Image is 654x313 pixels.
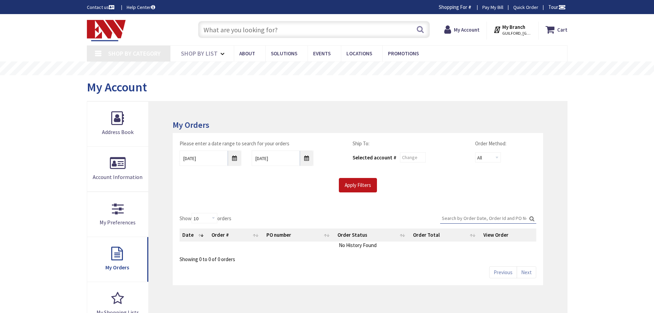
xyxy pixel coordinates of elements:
span: GUILFORD, [GEOGRAPHIC_DATA] [502,31,531,36]
td: No History Found [180,242,536,249]
div: My Branch GUILFORD, [GEOGRAPHIC_DATA] [493,23,531,36]
a: Quick Order [513,4,538,11]
a: Pay My Bill [482,4,503,11]
label: Please enter a date range to search for your orders [180,140,289,147]
span: Address Book [102,128,134,135]
rs-layer: Free Same Day Pickup at 19 Locations [265,65,390,72]
h3: My Orders [173,121,543,130]
img: Electrical Wholesalers, Inc. [87,20,126,41]
strong: My Branch [502,24,525,30]
label: Order Method: [475,140,506,147]
strong: My Account [454,26,480,33]
span: Promotions [388,50,419,57]
span: My Account [87,79,147,95]
span: Shop By List [181,49,218,57]
th: Order Total: activate to sort column ascending [410,228,481,242]
label: Ship To: [353,140,369,147]
span: Tour [548,4,566,10]
a: My Preferences [87,192,149,237]
a: Cart [546,23,567,36]
label: Search: [440,213,536,224]
span: Shop By Category [108,49,161,57]
span: About [239,50,255,57]
th: Date [180,228,209,242]
th: View Order [481,228,536,242]
input: Apply Filters [339,178,377,192]
div: Selected account # [353,154,397,161]
a: Next [517,266,536,278]
select: Showorders [192,213,217,223]
span: My Preferences [100,219,136,226]
a: Contact us [87,4,116,11]
strong: # [468,4,471,10]
div: Showing 0 to 0 of 0 orders [180,251,536,263]
input: What are you looking for? [198,21,430,38]
input: Search: [440,213,536,223]
span: Locations [346,50,372,57]
th: Order Status: activate to sort column ascending [335,228,411,242]
strong: Cart [557,23,567,36]
a: Address Book [87,102,149,146]
a: My Orders [87,237,149,282]
input: Change [400,152,426,163]
span: Shopping For [439,4,467,10]
span: Solutions [271,50,297,57]
a: My Account [444,23,480,36]
label: Show orders [180,213,231,223]
span: Events [313,50,331,57]
th: PO number: activate to sort column ascending [264,228,335,242]
a: Help Center [127,4,155,11]
th: Order #: activate to sort column ascending [209,228,264,242]
a: Account Information [87,147,149,191]
span: Account Information [93,174,142,180]
a: Previous [489,266,517,278]
span: My Orders [105,264,129,271]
